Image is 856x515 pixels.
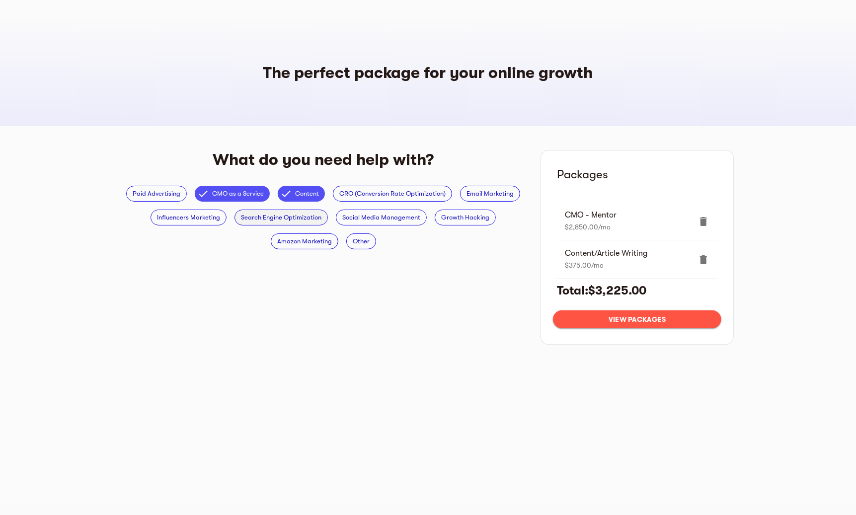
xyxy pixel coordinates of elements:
[235,212,327,223] span: Search Engine Optimization
[151,212,226,223] span: Influencers Marketing
[553,310,721,328] button: View packages
[271,235,338,247] span: Amazon Marketing
[561,313,713,325] span: View packages
[333,188,452,200] span: CRO (Conversion Rate Optimization)
[565,259,694,271] p: $375.00/mo
[557,283,717,298] h5: Total: $3,225.00
[692,248,715,272] button: delete
[692,210,715,233] button: delete
[333,186,452,202] div: CRO (Conversion Rate Optimization)
[234,210,328,225] div: Search Engine Optimization
[151,210,227,225] div: Influencers Marketing
[271,233,338,249] div: Amazon Marketing
[461,188,520,200] span: Email Marketing
[206,188,270,200] span: CMO as a Service
[336,212,426,223] span: Social Media Management
[565,221,694,233] p: $2,850.00/mo
[126,186,187,202] div: Paid Advertising
[557,166,717,182] span: Packages
[336,210,427,225] div: Social Media Management
[435,210,496,225] div: Growth Hacking
[195,186,270,202] div: CMO as a Service
[263,63,593,83] h4: The perfect package for your online growth
[565,247,694,259] span: Content/Article Writing
[127,188,186,200] span: Paid Advertising
[346,233,376,249] div: Other
[289,188,325,200] span: Content
[435,212,495,223] span: Growth Hacking
[347,235,376,247] span: Other
[460,186,520,202] div: Email Marketing
[278,186,325,202] div: Content
[565,209,694,221] span: CMO - Mentor
[122,150,525,170] h4: What do you need help with?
